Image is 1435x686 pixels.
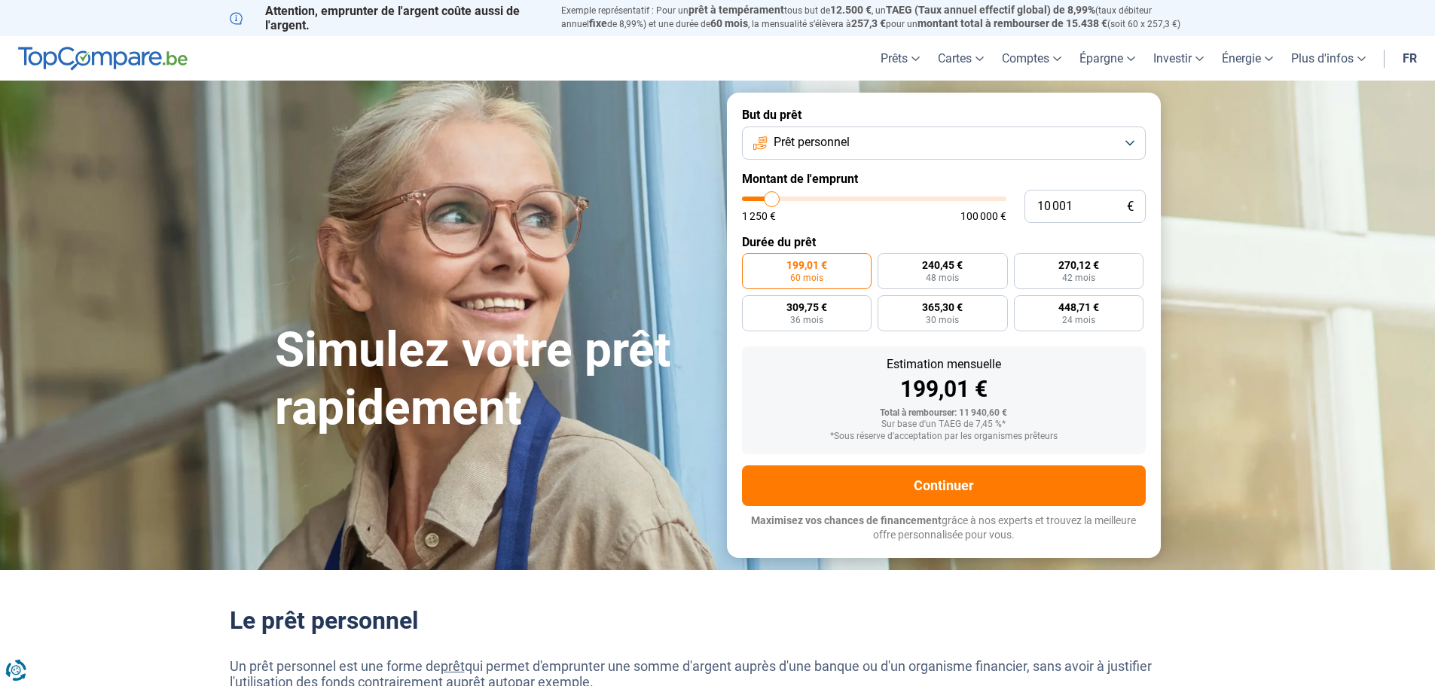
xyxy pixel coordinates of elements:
[742,127,1146,160] button: Prêt personnel
[710,17,748,29] span: 60 mois
[230,4,543,32] p: Attention, emprunter de l'argent coûte aussi de l'argent.
[1394,36,1426,81] a: fr
[886,4,1095,16] span: TAEG (Taux annuel effectif global) de 8,99%
[230,606,1206,635] h2: Le prêt personnel
[589,17,607,29] span: fixe
[1062,316,1095,325] span: 24 mois
[786,260,827,270] span: 199,01 €
[926,273,959,282] span: 48 mois
[275,322,709,438] h1: Simulez votre prêt rapidement
[1062,273,1095,282] span: 42 mois
[742,172,1146,186] label: Montant de l'emprunt
[1127,200,1134,213] span: €
[754,408,1134,419] div: Total à rembourser: 11 940,60 €
[754,358,1134,370] div: Estimation mensuelle
[688,4,784,16] span: prêt à tempérament
[1058,302,1099,313] span: 448,71 €
[960,211,1006,221] span: 100 000 €
[926,316,959,325] span: 30 mois
[1070,36,1144,81] a: Épargne
[754,419,1134,430] div: Sur base d'un TAEG de 7,45 %*
[1144,36,1213,81] a: Investir
[754,378,1134,401] div: 199,01 €
[922,260,963,270] span: 240,45 €
[561,4,1206,31] p: Exemple représentatif : Pour un tous but de , un (taux débiteur annuel de 8,99%) et une durée de ...
[929,36,993,81] a: Cartes
[1282,36,1375,81] a: Plus d'infos
[993,36,1070,81] a: Comptes
[1058,260,1099,270] span: 270,12 €
[851,17,886,29] span: 257,3 €
[922,302,963,313] span: 365,30 €
[742,108,1146,122] label: But du prêt
[1213,36,1282,81] a: Énergie
[742,235,1146,249] label: Durée du prêt
[917,17,1107,29] span: montant total à rembourser de 15.438 €
[751,514,942,526] span: Maximisez vos chances de financement
[872,36,929,81] a: Prêts
[754,431,1134,442] div: *Sous réserve d'acceptation par les organismes prêteurs
[742,211,776,221] span: 1 250 €
[774,134,850,151] span: Prêt personnel
[18,47,188,71] img: TopCompare
[830,4,872,16] span: 12.500 €
[786,302,827,313] span: 309,75 €
[790,273,823,282] span: 60 mois
[742,465,1146,506] button: Continuer
[790,316,823,325] span: 36 mois
[742,514,1146,543] p: grâce à nos experts et trouvez la meilleure offre personnalisée pour vous.
[441,658,465,674] a: prêt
